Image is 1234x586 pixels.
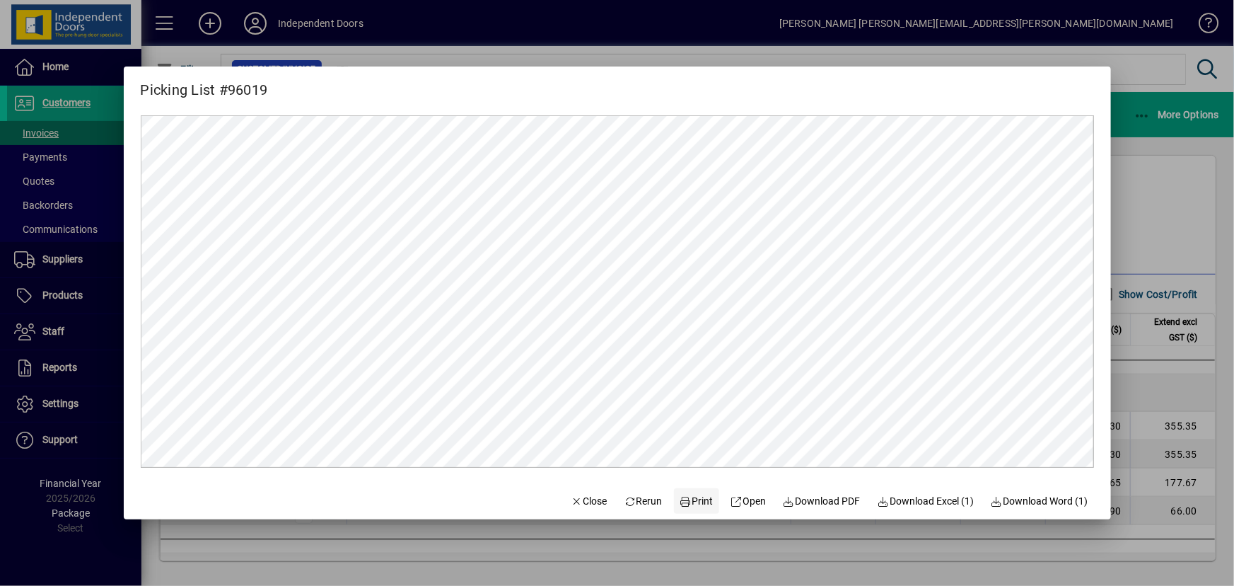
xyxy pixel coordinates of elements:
a: Open [725,488,772,514]
span: Close [571,494,607,509]
span: Download Excel (1) [878,494,974,509]
span: Print [680,494,714,509]
span: Open [730,494,767,509]
span: Download Word (1) [991,494,1088,509]
button: Close [565,488,613,514]
button: Download Word (1) [985,488,1094,514]
button: Print [674,488,719,514]
span: Download PDF [783,494,861,509]
a: Download PDF [777,488,866,514]
button: Download Excel (1) [872,488,980,514]
span: Rerun [624,494,663,509]
h2: Picking List #96019 [124,67,285,101]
